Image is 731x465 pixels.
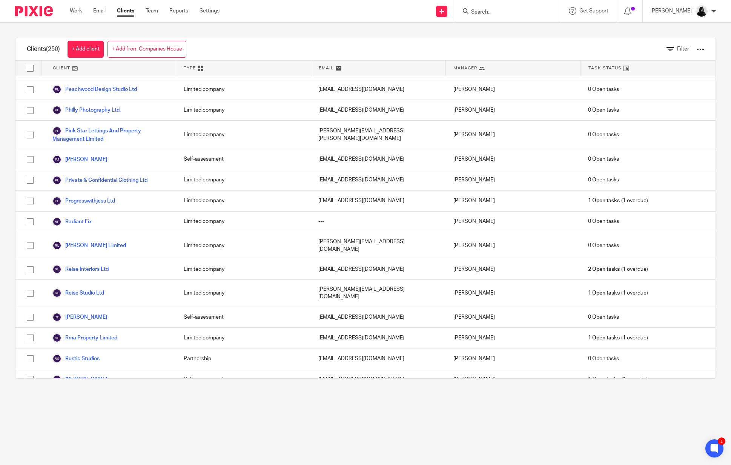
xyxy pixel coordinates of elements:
[311,307,446,327] div: [EMAIL_ADDRESS][DOMAIN_NAME]
[588,131,619,138] span: 0 Open tasks
[52,155,107,164] a: [PERSON_NAME]
[68,41,104,58] a: + Add client
[52,196,115,206] a: Progresswithjess Ltd
[53,65,70,71] span: Client
[588,289,648,297] span: (1 overdue)
[446,191,581,211] div: [PERSON_NAME]
[184,65,196,71] span: Type
[311,100,446,120] div: [EMAIL_ADDRESS][DOMAIN_NAME]
[52,289,104,298] a: Reise Studio Ltd
[52,106,121,115] a: Philly Photography Ltd.
[146,7,158,15] a: Team
[588,176,619,184] span: 0 Open tasks
[117,7,134,15] a: Clients
[176,170,311,190] div: Limited company
[52,354,61,363] img: svg%3E
[588,265,648,273] span: (1 overdue)
[52,106,61,115] img: svg%3E
[176,348,311,369] div: Partnership
[176,121,311,149] div: Limited company
[52,241,61,250] img: svg%3E
[446,212,581,232] div: [PERSON_NAME]
[311,79,446,100] div: [EMAIL_ADDRESS][DOMAIN_NAME]
[446,149,581,170] div: [PERSON_NAME]
[311,191,446,211] div: [EMAIL_ADDRESS][DOMAIN_NAME]
[169,7,188,15] a: Reports
[52,217,61,226] img: svg%3E
[446,170,581,190] div: [PERSON_NAME]
[446,259,581,279] div: [PERSON_NAME]
[588,376,648,383] span: (1 overdue)
[588,197,620,204] span: 1 Open tasks
[52,155,61,164] img: svg%3E
[588,218,619,225] span: 0 Open tasks
[311,259,446,279] div: [EMAIL_ADDRESS][DOMAIN_NAME]
[52,333,117,342] a: Rma Property Limited
[15,6,53,16] img: Pixie
[176,280,311,307] div: Limited company
[52,313,61,322] img: svg%3E
[588,334,648,342] span: (1 overdue)
[588,106,619,114] span: 0 Open tasks
[46,46,60,52] span: (250)
[696,5,708,17] img: PHOTO-2023-03-20-11-06-28%203.jpg
[52,333,61,342] img: svg%3E
[176,191,311,211] div: Limited company
[588,197,648,204] span: (1 overdue)
[311,212,446,232] div: ---
[588,242,619,249] span: 0 Open tasks
[588,65,622,71] span: Task Status
[52,176,61,185] img: svg%3E
[52,176,147,185] a: Private & Confidential Clothing Ltd
[52,375,61,384] img: svg%3E
[446,369,581,390] div: [PERSON_NAME]
[52,265,109,274] a: Reise Interiors Ltd
[52,196,61,206] img: svg%3E
[70,7,82,15] a: Work
[27,45,60,53] h1: Clients
[52,217,92,226] a: Radiant Fix
[446,232,581,259] div: [PERSON_NAME]
[52,375,107,384] a: [PERSON_NAME]
[588,155,619,163] span: 0 Open tasks
[588,86,619,93] span: 0 Open tasks
[311,348,446,369] div: [EMAIL_ADDRESS][DOMAIN_NAME]
[52,126,61,135] img: svg%3E
[52,265,61,274] img: svg%3E
[176,307,311,327] div: Self-assessment
[52,241,126,250] a: [PERSON_NAME] Limited
[588,313,619,321] span: 0 Open tasks
[311,369,446,390] div: [EMAIL_ADDRESS][DOMAIN_NAME]
[650,7,692,15] p: [PERSON_NAME]
[718,437,725,445] div: 1
[311,328,446,348] div: [EMAIL_ADDRESS][DOMAIN_NAME]
[176,232,311,259] div: Limited company
[311,232,446,259] div: [PERSON_NAME][EMAIL_ADDRESS][DOMAIN_NAME]
[446,280,581,307] div: [PERSON_NAME]
[200,7,220,15] a: Settings
[588,265,620,273] span: 2 Open tasks
[446,328,581,348] div: [PERSON_NAME]
[176,212,311,232] div: Limited company
[23,61,37,75] input: Select all
[176,369,311,390] div: Self-assessment
[107,41,186,58] a: + Add from Companies House
[52,289,61,298] img: svg%3E
[52,85,61,94] img: svg%3E
[52,354,100,363] a: Rustic Studios
[176,79,311,100] div: Limited company
[579,8,608,14] span: Get Support
[311,280,446,307] div: [PERSON_NAME][EMAIL_ADDRESS][DOMAIN_NAME]
[93,7,106,15] a: Email
[453,65,477,71] span: Manager
[588,355,619,362] span: 0 Open tasks
[311,121,446,149] div: [PERSON_NAME][EMAIL_ADDRESS][PERSON_NAME][DOMAIN_NAME]
[176,100,311,120] div: Limited company
[52,313,107,322] a: [PERSON_NAME]
[176,149,311,170] div: Self-assessment
[311,170,446,190] div: [EMAIL_ADDRESS][DOMAIN_NAME]
[446,307,581,327] div: [PERSON_NAME]
[52,85,137,94] a: Peachwood Design Studio Ltd
[176,328,311,348] div: Limited company
[52,126,169,143] a: Pink Star Lettings And Property Management Limited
